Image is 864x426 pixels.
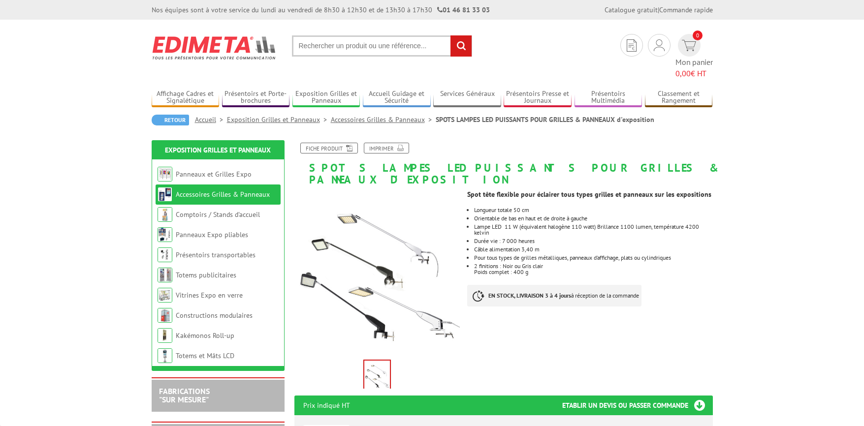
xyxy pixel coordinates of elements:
strong: 01 46 81 33 03 [437,5,490,14]
a: Totems publicitaires [176,271,236,279]
a: Exposition Grilles et Panneaux [165,146,271,154]
strong: EN STOCK, LIVRAISON 3 à 4 jours [488,292,571,299]
input: Rechercher un produit ou une référence... [292,35,472,57]
a: Exposition Grilles et Panneaux [227,115,331,124]
img: Présentoirs transportables [158,247,172,262]
p: Prix indiqué HT [303,396,350,415]
a: FABRICATIONS"Sur Mesure" [159,386,210,405]
img: Accessoires Grilles & Panneaux [158,187,172,202]
a: Catalogue gratuit [605,5,658,14]
a: Comptoirs / Stands d'accueil [176,210,260,219]
div: | [605,5,713,15]
img: devis rapide [627,39,637,52]
li: Pour tous types de grilles métalliques, panneaux d’affichage, plats ou cylindriques [474,255,712,261]
img: devis rapide [682,40,696,51]
a: Exposition Grilles et Panneaux [292,90,360,106]
a: Panneaux Expo pliables [176,230,248,239]
a: Retour [152,115,189,125]
span: 0,00 [675,68,691,78]
img: Constructions modulaires [158,308,172,323]
img: devis rapide [654,39,665,51]
a: Fiche produit [300,143,358,153]
img: Totems et Mâts LCD [158,348,172,363]
img: spots_lumineux_noir_gris_led_216021_216022_216025_216026.jpg [364,361,390,391]
h1: SPOTS LAMPES LED PUISSANTS POUR GRILLES & PANNEAUX d'exposition [287,143,720,185]
p: à réception de la commande [467,285,641,306]
a: Affichage Cadres et Signalétique [152,90,220,106]
img: Edimeta [152,30,277,66]
img: Totems publicitaires [158,268,172,282]
a: Vitrines Expo en verre [176,291,243,300]
a: Accueil Guidage et Sécurité [363,90,431,106]
a: Classement et Rangement [645,90,713,106]
span: Mon panier [675,57,713,79]
li: Longueur totale 50 cm [474,207,712,213]
li: Durée vie : 7 000 heures [474,238,712,244]
span: 0 [693,30,703,40]
p: 2 finitions : Noir ou Gris clair Poids complet : 400 g [474,263,712,275]
img: Vitrines Expo en verre [158,288,172,303]
a: Présentoirs et Porte-brochures [222,90,290,106]
a: Accessoires Grilles & Panneaux [331,115,436,124]
a: Commande rapide [659,5,713,14]
img: Comptoirs / Stands d'accueil [158,207,172,222]
a: Accueil [195,115,227,124]
a: Imprimer [364,143,409,153]
li: Câble alimentation 3,40 m [474,246,712,252]
h3: Etablir un devis ou passer commande [562,396,713,415]
a: Constructions modulaires [176,311,253,320]
strong: Spot tête flexible pour éclairer tous types grilles et panneaux sur les expositions [467,190,711,199]
a: Services Généraux [433,90,501,106]
a: Présentoirs Multimédia [575,90,642,106]
a: Accessoires Grilles & Panneaux [176,190,270,199]
img: Panneaux Expo pliables [158,227,172,242]
a: Présentoirs transportables [176,250,256,259]
li: SPOTS LAMPES LED PUISSANTS POUR GRILLES & PANNEAUX d'exposition [436,115,654,124]
a: Panneaux et Grilles Expo [176,170,252,179]
a: Kakémonos Roll-up [176,331,234,340]
span: € HT [675,68,713,79]
li: Lampe LED 11 W (équivalent halogène 110 watt) Brillance 1100 lumen, température 4200 kelvin [474,224,712,236]
input: rechercher [450,35,472,57]
img: Panneaux et Grilles Expo [158,167,172,182]
img: spots_lumineux_noir_gris_led_216021_216022_216025_216026.jpg [294,190,460,356]
div: Nos équipes sont à votre service du lundi au vendredi de 8h30 à 12h30 et de 13h30 à 17h30 [152,5,490,15]
a: devis rapide 0 Mon panier 0,00€ HT [675,34,713,79]
img: Kakémonos Roll-up [158,328,172,343]
a: Totems et Mâts LCD [176,351,234,360]
a: Présentoirs Presse et Journaux [504,90,572,106]
li: Orientable de bas en haut et de droite à gauche [474,215,712,221]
